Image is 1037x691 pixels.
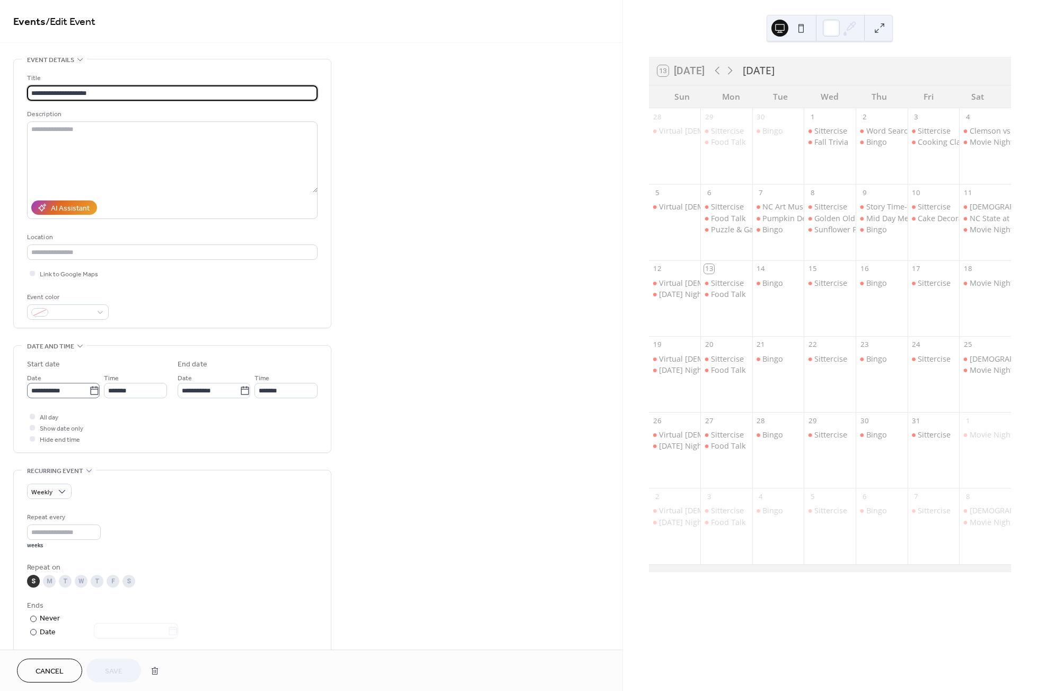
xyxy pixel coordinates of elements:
div: Story Time- Favorite Fall Memory [866,202,984,212]
div: M [43,575,56,588]
div: Sittercise [711,202,744,212]
div: Movie Night [959,137,1011,147]
div: Sittercise [711,278,744,288]
div: Bingo [866,224,887,235]
div: Sittercise [918,505,951,516]
div: Virtual Church Service [649,278,701,288]
div: Movie Night [970,278,1013,288]
div: Story Time- Favorite Fall Memory [856,202,908,212]
div: 5 [808,492,818,502]
div: Bingo [856,278,908,288]
div: Sunday Night Football [649,289,701,300]
div: Sittercise [908,354,960,364]
div: Mid Day Meditation [856,213,908,224]
div: Movie Night [959,224,1011,235]
div: Tue [756,85,805,108]
span: Date [178,373,192,384]
div: Virtual [DEMOGRAPHIC_DATA] Service [659,126,795,136]
div: Sittercise [814,505,847,516]
div: NC Art Museum Outing [752,202,804,212]
div: 22 [808,340,818,349]
div: 3 [911,112,921,121]
div: Sittercise [700,202,752,212]
div: 25 [963,340,973,349]
div: 28 [653,112,662,121]
div: Sittercise [908,202,960,212]
div: Food Talk [711,137,746,147]
div: Bingo [762,505,783,516]
div: Golden Oldies Music Hour [814,213,909,224]
div: Sittercise [700,126,752,136]
div: Word Search Time [856,126,908,136]
div: Sittercise [918,354,951,364]
div: Sittercise [918,202,951,212]
div: Virtual Church Service [649,126,701,136]
span: / Edit Event [46,12,95,32]
div: Date [40,626,178,638]
span: Time [104,373,119,384]
div: Bingo [856,224,908,235]
div: Bingo [762,430,783,440]
div: Fri [904,85,953,108]
div: 16 [859,264,869,274]
div: Bible Study with Deon [959,354,1011,364]
div: Sittercise [908,126,960,136]
div: 1 [963,416,973,425]
div: 2 [859,112,869,121]
div: Food Talk [711,213,746,224]
div: 7 [756,188,766,198]
div: 28 [756,416,766,425]
div: weeks [27,542,101,549]
div: Sittercise [908,278,960,288]
div: 26 [653,416,662,425]
div: Movie Night [970,430,1013,440]
div: Sittercise [711,126,744,136]
div: 29 [808,416,818,425]
div: Virtual Church Service [649,202,701,212]
div: 8 [963,492,973,502]
div: Sittercise [804,354,856,364]
div: Food Talk [711,517,746,528]
div: Sunflower Painting [804,224,856,235]
div: 1 [808,112,818,121]
div: Repeat on [27,562,315,573]
div: Clemson vs UNC [970,126,1029,136]
div: Thu [855,85,904,108]
div: Virtual Church Service [649,430,701,440]
div: Word Search Time [866,126,932,136]
div: Cooking Class-Cinnamon Buns [918,137,1028,147]
div: Sittercise [908,505,960,516]
div: Food Talk [711,441,746,451]
div: Bingo [762,224,783,235]
div: 12 [653,264,662,274]
div: Never [40,613,60,624]
div: Virtual [DEMOGRAPHIC_DATA] Service [659,354,795,364]
div: Ends [27,600,315,611]
div: 21 [756,340,766,349]
div: Location [27,232,315,243]
div: W [75,575,87,588]
div: 31 [911,416,921,425]
div: Bingo [866,430,887,440]
div: Sittercise [814,278,847,288]
div: 19 [653,340,662,349]
div: Puzzle & Game Social [711,224,788,235]
span: All day [40,412,58,423]
div: 14 [756,264,766,274]
div: Puzzle & Game Social [700,224,752,235]
div: Event color [27,292,107,303]
div: Sittercise [711,430,744,440]
div: Bingo [866,137,887,147]
div: Sat [953,85,1003,108]
div: Food Talk [700,441,752,451]
div: 3 [704,492,714,502]
div: Sittercise [908,430,960,440]
div: Fall Trivia [804,137,856,147]
div: AI Assistant [51,203,90,214]
div: Cake Decorating Class [908,213,960,224]
span: Weekly [31,486,52,498]
div: Bingo [752,126,804,136]
div: 23 [859,340,869,349]
div: Movie Night [959,278,1011,288]
div: 10 [911,188,921,198]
